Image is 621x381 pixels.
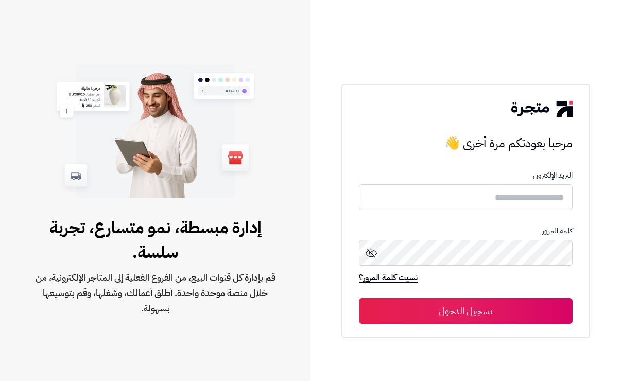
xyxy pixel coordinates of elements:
a: نسيت كلمة المرور؟ [359,271,418,286]
p: البريد الإلكترونى [359,171,572,180]
span: إدارة مبسطة، نمو متسارع، تجربة سلسة. [33,215,278,265]
button: تسجيل الدخول [359,298,572,324]
p: كلمة المرور [359,227,572,235]
span: قم بإدارة كل قنوات البيع، من الفروع الفعلية إلى المتاجر الإلكترونية، من خلال منصة موحدة واحدة. أط... [33,270,278,316]
h3: مرحبا بعودتكم مرة أخرى 👋 [359,133,572,153]
img: logo-2.png [511,101,572,117]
